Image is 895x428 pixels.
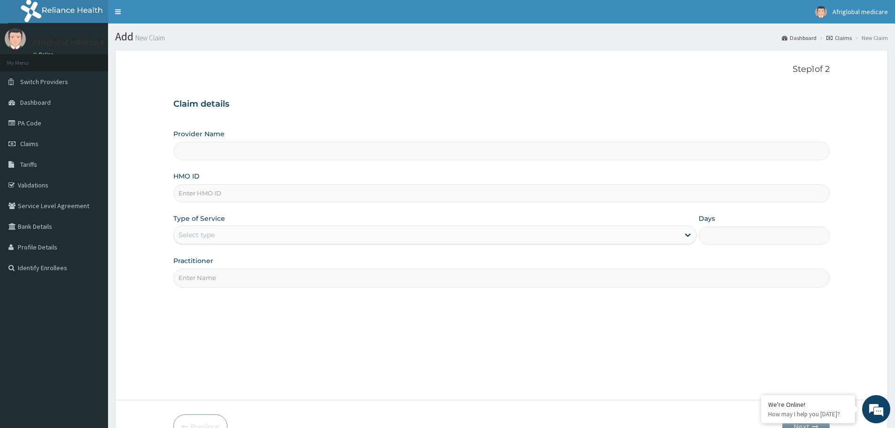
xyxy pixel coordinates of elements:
p: How may I help you today? [768,410,848,418]
label: HMO ID [173,171,200,181]
label: Days [699,214,715,223]
a: Dashboard [782,34,817,42]
label: Type of Service [173,214,225,223]
span: Switch Providers [20,78,68,86]
span: Dashboard [20,98,51,107]
div: Select type [179,230,215,240]
a: Claims [826,34,852,42]
h1: Add [115,31,888,43]
label: Provider Name [173,129,225,139]
small: New Claim [133,34,165,41]
img: User Image [815,6,827,18]
span: Tariffs [20,160,37,169]
p: Step 1 of 2 [173,64,830,75]
input: Enter Name [173,269,830,287]
h3: Claim details [173,99,830,109]
li: New Claim [853,34,888,42]
span: Claims [20,140,39,148]
label: Practitioner [173,256,213,265]
a: Online [33,51,55,58]
div: We're Online! [768,400,848,409]
input: Enter HMO ID [173,184,830,202]
img: User Image [5,28,26,49]
p: Afriglobal medicare [33,38,104,47]
span: Afriglobal medicare [833,8,888,16]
